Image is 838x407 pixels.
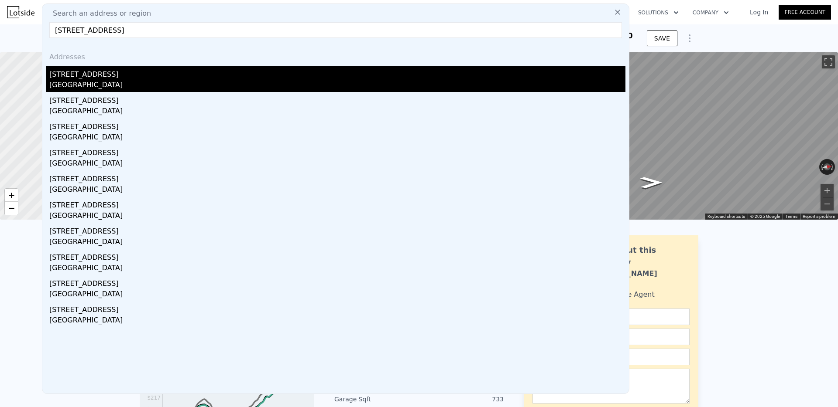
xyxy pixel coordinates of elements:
span: + [9,190,14,200]
a: Log In [739,8,779,17]
div: [GEOGRAPHIC_DATA] [49,315,625,327]
button: SAVE [647,31,677,46]
div: Addresses [46,45,625,66]
div: [GEOGRAPHIC_DATA] [49,263,625,275]
button: Rotate counterclockwise [819,159,824,175]
div: [GEOGRAPHIC_DATA] [49,106,625,118]
div: [STREET_ADDRESS] [49,223,625,237]
button: Toggle fullscreen view [822,55,835,68]
tspan: $217 [147,395,161,401]
div: [STREET_ADDRESS] [49,301,625,315]
div: Ask about this property [592,244,690,268]
button: Zoom out [821,197,834,210]
div: [STREET_ADDRESS] [49,92,625,106]
input: Enter an address, city, region, neighborhood or zip code [49,22,622,38]
span: © 2025 Google [750,214,780,219]
a: Terms (opens in new tab) [785,214,797,219]
button: Reset the view [819,162,835,171]
div: [GEOGRAPHIC_DATA] [49,80,625,92]
div: [GEOGRAPHIC_DATA] [49,210,625,223]
a: Zoom in [5,189,18,202]
a: Report a problem [803,214,835,219]
div: [GEOGRAPHIC_DATA] [49,237,625,249]
div: [STREET_ADDRESS] [49,144,625,158]
div: [STREET_ADDRESS] [49,249,625,263]
div: [GEOGRAPHIC_DATA] [49,158,625,170]
div: [GEOGRAPHIC_DATA] [49,132,625,144]
button: Show Options [681,30,698,47]
span: − [9,203,14,214]
button: Solutions [631,5,686,20]
path: Go North, 72nd Dr NE [631,174,672,191]
span: Search an address or region [46,8,151,19]
button: Company [686,5,736,20]
div: [STREET_ADDRESS] [49,170,625,184]
div: 733 [419,395,504,404]
div: [STREET_ADDRESS] [49,66,625,80]
a: Zoom out [5,202,18,215]
div: Garage Sqft [334,395,419,404]
button: Zoom in [821,184,834,197]
div: [STREET_ADDRESS] [49,118,625,132]
img: Lotside [7,6,34,18]
div: [GEOGRAPHIC_DATA] [49,289,625,301]
div: [GEOGRAPHIC_DATA] [49,184,625,197]
div: [STREET_ADDRESS] [49,275,625,289]
button: Rotate clockwise [831,159,835,175]
div: [PERSON_NAME] Bahadur [592,268,690,289]
div: [STREET_ADDRESS] [49,197,625,210]
a: Free Account [779,5,831,20]
button: Keyboard shortcuts [707,214,745,220]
